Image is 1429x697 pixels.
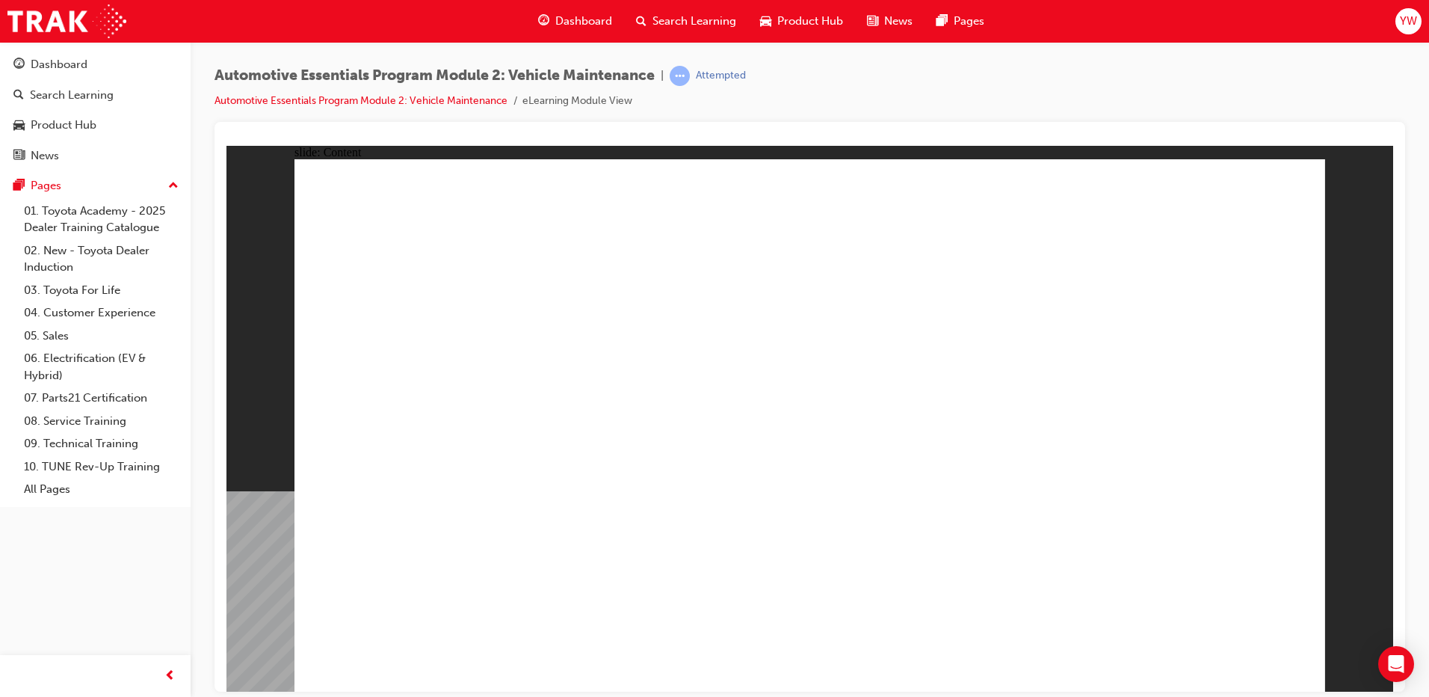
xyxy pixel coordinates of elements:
[6,51,185,79] a: Dashboard
[6,142,185,170] a: News
[522,93,632,110] li: eLearning Module View
[164,667,176,686] span: prev-icon
[6,111,185,139] a: Product Hub
[936,12,948,31] span: pages-icon
[748,6,855,37] a: car-iconProduct Hub
[6,48,185,172] button: DashboardSearch LearningProduct HubNews
[13,179,25,193] span: pages-icon
[18,279,185,302] a: 03. Toyota For Life
[18,325,185,348] a: 05. Sales
[1395,8,1422,34] button: YW
[925,6,996,37] a: pages-iconPages
[18,301,185,325] a: 04. Customer Experience
[13,58,25,72] span: guage-icon
[555,13,612,30] span: Dashboard
[777,13,843,30] span: Product Hub
[1400,13,1417,30] span: YW
[867,12,878,31] span: news-icon
[18,478,185,501] a: All Pages
[696,69,746,83] div: Attempted
[31,56,87,73] div: Dashboard
[168,176,179,196] span: up-icon
[18,387,185,410] a: 07. Parts21 Certification
[652,13,736,30] span: Search Learning
[214,94,507,107] a: Automotive Essentials Program Module 2: Vehicle Maintenance
[18,410,185,433] a: 08. Service Training
[30,87,114,104] div: Search Learning
[31,117,96,134] div: Product Hub
[13,150,25,163] span: news-icon
[6,172,185,200] button: Pages
[670,66,690,86] span: learningRecordVerb_ATTEMPT-icon
[31,147,59,165] div: News
[18,239,185,279] a: 02. New - Toyota Dealer Induction
[18,455,185,479] a: 10. TUNE Rev-Up Training
[7,4,126,38] img: Trak
[954,13,984,30] span: Pages
[214,67,655,85] span: Automotive Essentials Program Module 2: Vehicle Maintenance
[1378,646,1414,682] div: Open Intercom Messenger
[13,119,25,132] span: car-icon
[884,13,913,30] span: News
[18,432,185,455] a: 09. Technical Training
[760,12,771,31] span: car-icon
[538,12,549,31] span: guage-icon
[13,89,24,102] span: search-icon
[6,82,185,109] a: Search Learning
[31,177,61,194] div: Pages
[18,347,185,387] a: 06. Electrification (EV & Hybrid)
[636,12,646,31] span: search-icon
[18,200,185,239] a: 01. Toyota Academy - 2025 Dealer Training Catalogue
[661,67,664,85] span: |
[855,6,925,37] a: news-iconNews
[526,6,624,37] a: guage-iconDashboard
[624,6,748,37] a: search-iconSearch Learning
